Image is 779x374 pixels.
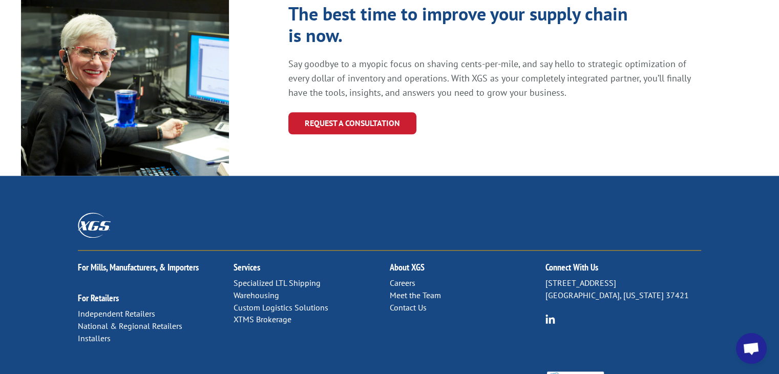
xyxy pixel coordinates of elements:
[234,261,260,273] a: Services
[545,263,701,277] h2: Connect With Us
[78,213,111,238] img: XGS_Logos_ALL_2024_All_White
[288,112,416,134] a: REQUEST A CONSULTATION
[78,261,199,273] a: For Mills, Manufacturers, & Importers
[234,302,328,313] a: Custom Logistics Solutions
[288,3,637,51] h1: The best time to improve your supply chain is now.
[234,278,321,288] a: Specialized LTL Shipping
[234,314,291,324] a: XTMS Brokerage
[545,314,555,324] img: group-6
[78,308,155,319] a: Independent Retailers
[389,302,426,313] a: Contact Us
[389,278,415,288] a: Careers
[389,261,424,273] a: About XGS
[78,321,182,331] a: National & Regional Retailers
[736,333,767,364] div: Open chat
[389,290,440,300] a: Meet the Team
[78,333,111,343] a: Installers
[234,290,279,300] a: Warehousing
[545,277,701,302] p: [STREET_ADDRESS] [GEOGRAPHIC_DATA], [US_STATE] 37421
[288,57,693,100] p: Say goodbye to a myopic focus on shaving cents-per-mile, and say hello to strategic optimization ...
[78,292,119,304] a: For Retailers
